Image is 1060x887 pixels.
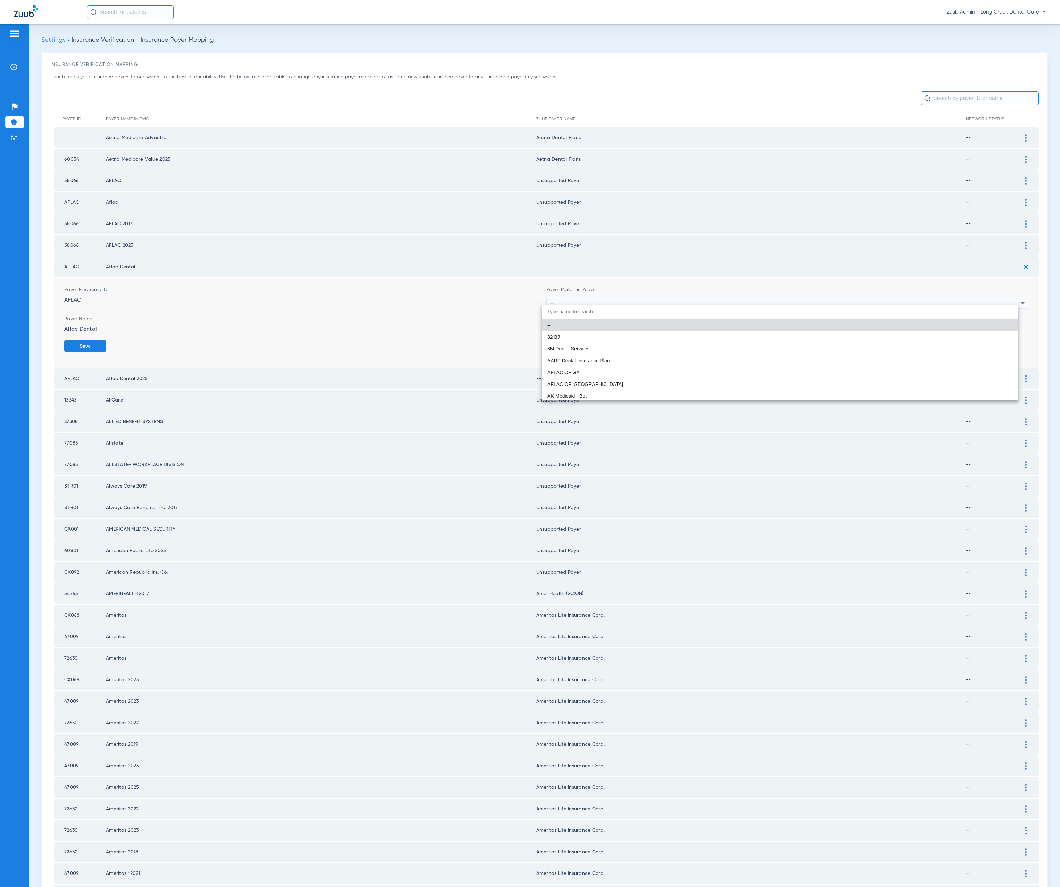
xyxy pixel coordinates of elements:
span: 32 BJ [547,335,560,339]
span: 3M Dental Services [547,346,589,351]
span: -- [547,323,550,328]
span: AK-Medicaid - Bot [547,394,587,398]
span: AARP Dental Insurance Plan [547,358,610,363]
span: AFLAC OF GA [547,370,580,375]
span: AFLAC OF [GEOGRAPHIC_DATA] [547,382,623,387]
input: dropdown search [542,305,1018,319]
